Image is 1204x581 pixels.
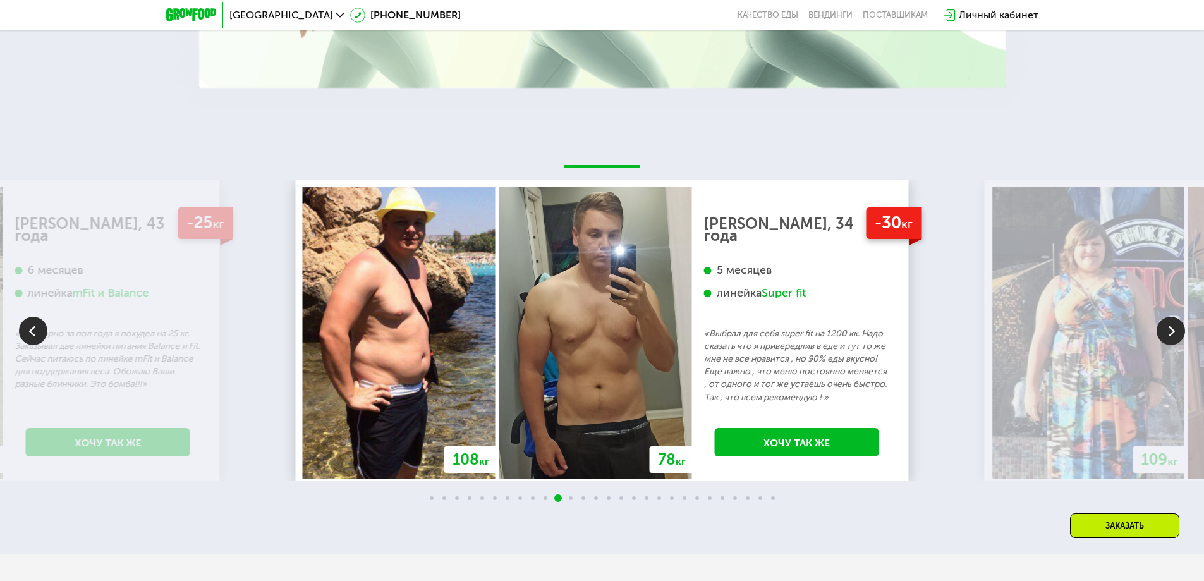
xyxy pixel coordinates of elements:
a: Вендинги [808,10,853,20]
p: «Примерно за пол года я похудел на 25 кг. Заказывал две линейки питания Balance и Fit. Сейчас пит... [15,327,201,391]
span: кг [1168,455,1178,467]
div: Super fit [762,286,806,300]
div: mFit и Balance [73,286,149,300]
div: линейка [15,286,201,300]
a: [PHONE_NUMBER] [350,8,461,23]
div: линейка [704,286,890,300]
img: Slide right [1157,317,1185,345]
p: «Выбрал для себя super fit на 1200 кк. Надо сказать что я привередлив в еде и тут то же мне не вс... [704,327,890,403]
div: -30 [866,207,921,240]
div: 109 [1133,446,1186,473]
div: 6 месяцев [15,263,201,278]
span: кг [479,455,489,467]
div: 78 [650,446,694,473]
div: поставщикам [863,10,928,20]
div: Заказать [1070,513,1179,538]
div: 108 [444,446,497,473]
img: Slide left [19,317,47,345]
a: Хочу так же [715,428,879,456]
span: кг [212,217,224,231]
a: Хочу так же [26,428,190,456]
div: -25 [178,207,233,240]
span: кг [901,217,913,231]
div: Личный кабинет [959,8,1038,23]
div: [PERSON_NAME], 43 года [15,217,201,243]
div: 5 месяцев [704,263,890,278]
span: [GEOGRAPHIC_DATA] [229,10,333,20]
span: кг [676,455,686,467]
div: [PERSON_NAME], 34 года [704,217,890,243]
a: Качество еды [738,10,798,20]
